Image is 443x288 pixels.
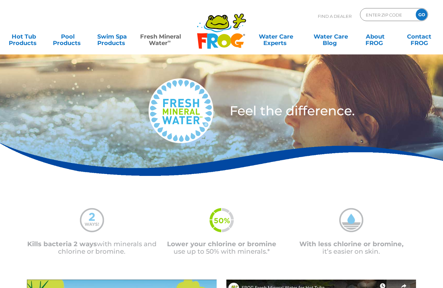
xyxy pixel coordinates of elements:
[157,240,286,255] p: use up to 50% with minerals.*
[167,240,276,248] span: Lower your chlorine or bromine
[210,208,234,232] img: fmw-50percent-icon
[416,9,427,20] input: GO
[314,30,348,43] a: Water CareBlog
[80,208,104,232] img: mineral-water-2-ways
[27,240,97,248] span: Kills bacteria 2 ways
[318,8,352,24] p: Find A Dealer
[299,240,403,248] span: With less chlorine or bromine,
[402,30,437,43] a: ContactFROG
[6,30,41,43] a: Hot TubProducts
[95,30,129,43] a: Swim SpaProducts
[286,240,416,255] p: it’s easier on skin.
[51,30,85,43] a: PoolProducts
[365,10,409,19] input: Zip Code Form
[358,30,392,43] a: AboutFROG
[139,30,182,43] a: Fresh MineralWater∞
[248,30,304,43] a: Water CareExperts
[168,39,171,44] sup: ∞
[149,78,213,143] img: fresh-mineral-water-logo-medium
[230,104,406,117] h3: Feel the difference.
[27,240,157,255] p: with minerals and chlorine or bromine.
[339,208,364,232] img: mineral-water-less-chlorine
